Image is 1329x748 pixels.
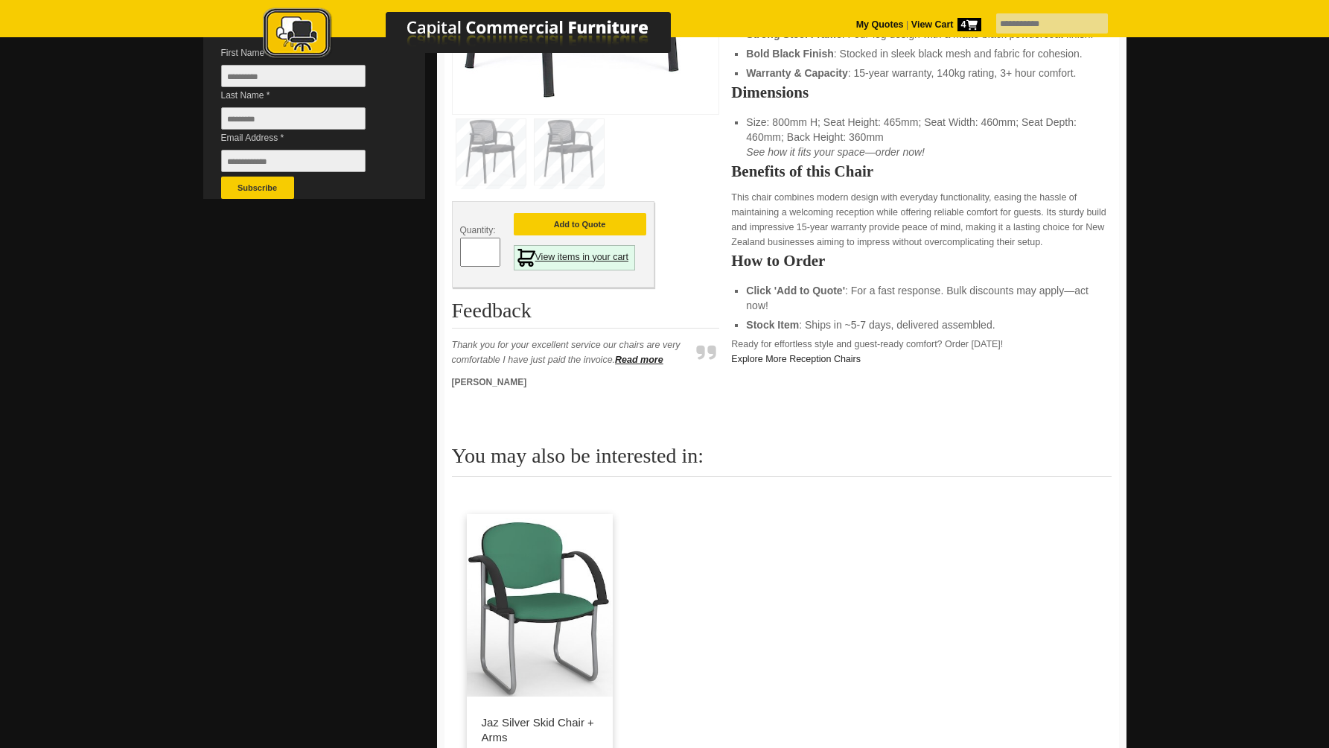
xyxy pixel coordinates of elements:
em: See how it fits your space—order now! [746,146,925,158]
a: Explore More Reception Chairs [731,354,861,364]
h2: Dimensions [731,85,1111,100]
h2: You may also be interested in: [452,445,1112,477]
p: Ready for effortless style and guest-ready comfort? Order [DATE]! [731,337,1111,367]
input: First Name * [221,65,366,87]
a: View items in your cart [514,245,636,270]
span: First Name * [221,45,388,60]
strong: Bold Black Finish [746,48,833,60]
span: Email Address * [221,130,388,145]
img: Jaz Silver Skid Chair + Arms [467,514,613,700]
button: Subscribe [221,177,294,199]
strong: Stock Item [746,319,799,331]
img: Capital Commercial Furniture Logo [222,7,743,62]
span: Last Name * [221,88,388,103]
a: View Cart4 [908,19,981,30]
h2: Benefits of this Chair [731,164,1111,179]
li: : 15-year warranty, 140kg rating, 3+ hour comfort. [746,66,1096,80]
span: Quantity: [460,225,496,235]
a: Read more [615,355,663,365]
p: This chair combines modern design with everyday functionality, easing the hassle of maintaining a... [731,190,1111,250]
li: : Stocked in sleek black mesh and fabric for cohesion. [746,46,1096,61]
input: Email Address * [221,150,366,172]
button: Add to Quote [514,213,646,235]
input: Last Name * [221,107,366,130]
p: [PERSON_NAME] [452,375,690,390]
li: Size: 800mm H; Seat Height: 465mm; Seat Width: 460mm; Seat Depth: 460mm; Back Height: 360mm [746,115,1096,159]
li: : Ships in ~5-7 days, delivered assembled. [746,317,1096,332]
strong: Click 'Add to Quote' [746,285,845,297]
strong: Warranty & Capacity [746,67,847,79]
strong: View Cart [911,19,981,30]
h2: Feedback [452,299,720,329]
a: Capital Commercial Furniture Logo [222,7,743,66]
span: 4 [957,18,981,31]
h2: How to Order [731,253,1111,268]
p: Jaz Silver Skid Chair + Arms [482,715,599,745]
li: : For a fast response. Bulk discounts may apply—act now! [746,283,1096,313]
p: Thank you for your excellent service our chairs are very comfortable I have just paid the invoice. [452,337,690,367]
a: My Quotes [856,19,904,30]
